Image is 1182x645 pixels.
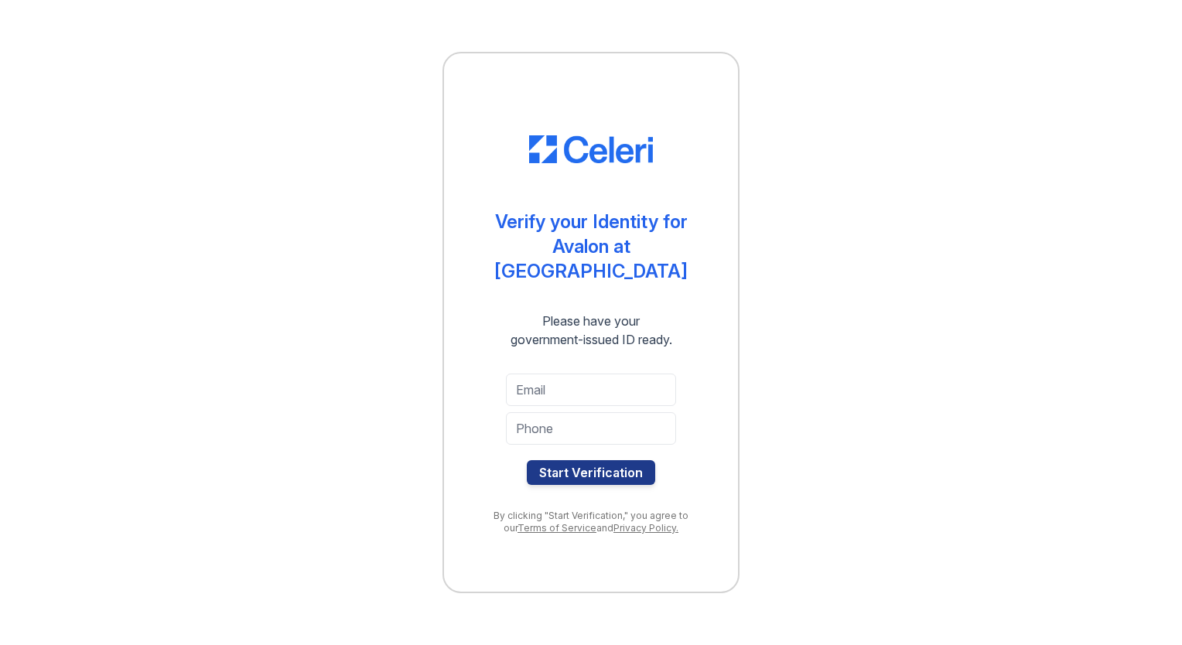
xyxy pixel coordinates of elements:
input: Phone [506,412,676,445]
div: Verify your Identity for Avalon at [GEOGRAPHIC_DATA] [475,210,707,284]
a: Terms of Service [518,522,596,534]
img: CE_Logo_Blue-a8612792a0a2168367f1c8372b55b34899dd931a85d93a1a3d3e32e68fde9ad4.png [529,135,653,163]
a: Privacy Policy. [613,522,678,534]
input: Email [506,374,676,406]
button: Start Verification [527,460,655,485]
div: Please have your government-issued ID ready. [483,312,700,349]
div: By clicking "Start Verification," you agree to our and [475,510,707,534]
